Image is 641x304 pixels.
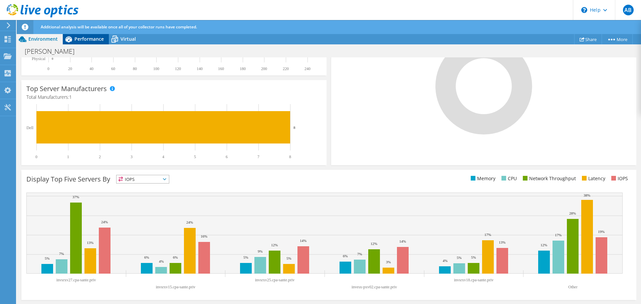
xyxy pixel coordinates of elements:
text: invsrxv15.cpa-sante.priv [156,285,196,289]
text: 140 [197,66,203,71]
text: invsrxv18.cpa-sante.priv [454,278,494,282]
text: 5% [471,255,476,259]
text: invsrxv25.cpa-sante.priv [255,278,295,282]
li: Memory [469,175,495,182]
h3: Top Server Manufacturers [26,85,107,92]
text: 7% [357,252,362,256]
text: 38% [584,193,590,197]
span: Virtual [121,36,136,42]
text: 2 [99,155,101,159]
text: Other [568,285,577,289]
text: Physical [32,56,45,61]
text: 8 [289,155,291,159]
text: 19% [598,230,605,234]
text: 6 [226,155,228,159]
text: 20 [68,66,72,71]
text: 220 [283,66,289,71]
text: 6% [173,255,178,259]
text: 180 [240,66,246,71]
text: 24% [186,220,193,224]
text: 5 [194,155,196,159]
span: Environment [28,36,58,42]
text: 5% [243,255,248,259]
text: 40 [89,66,93,71]
text: invsrxv27.cpa-sante.priv [56,278,96,282]
text: 7% [59,252,64,256]
span: Performance [74,36,104,42]
a: More [602,34,633,44]
text: 5% [457,256,462,260]
li: Network Throughput [521,175,576,182]
text: 4% [443,259,448,263]
text: 60 [111,66,115,71]
span: 1 [69,94,72,100]
span: IOPS [117,175,169,183]
text: 6% [343,254,348,258]
li: Latency [580,175,605,182]
text: 120 [175,66,181,71]
text: 24% [101,220,108,224]
text: 37% [72,195,79,199]
text: 16% [201,234,207,238]
text: 0 [47,66,49,71]
span: AB [623,5,634,15]
text: 5% [45,256,50,260]
a: Share [574,34,602,44]
text: 4 [162,155,164,159]
text: 17% [484,233,491,237]
text: 13% [499,240,505,244]
svg: \n [581,7,587,13]
text: 3 [131,155,133,159]
text: 7 [257,155,259,159]
li: IOPS [610,175,628,182]
text: 1 [67,155,69,159]
text: 12% [371,242,377,246]
text: 6% [144,255,149,259]
text: 4% [159,259,164,263]
text: 17% [555,233,562,237]
text: 240 [304,66,310,71]
text: 14% [300,239,306,243]
text: 100 [153,66,159,71]
text: 28% [569,211,576,215]
text: 0 [35,155,37,159]
h4: Total Manufacturers: [26,93,322,101]
text: 8 [293,125,295,129]
li: CPU [500,175,517,182]
text: 200 [261,66,267,71]
text: 12% [271,243,278,247]
text: 160 [218,66,224,71]
text: 9% [258,249,263,253]
text: 5% [286,256,291,260]
h1: [PERSON_NAME] [22,48,85,55]
text: 13% [87,241,93,245]
text: 0 [52,57,53,60]
text: 80 [133,66,137,71]
text: invesx-pxv02.cpa-sante.priv [352,285,397,289]
text: 14% [399,239,406,243]
text: Dell [26,125,33,130]
text: 3% [386,260,391,264]
span: Additional analysis will be available once all of your collector runs have completed. [41,24,197,30]
text: 12% [541,243,547,247]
